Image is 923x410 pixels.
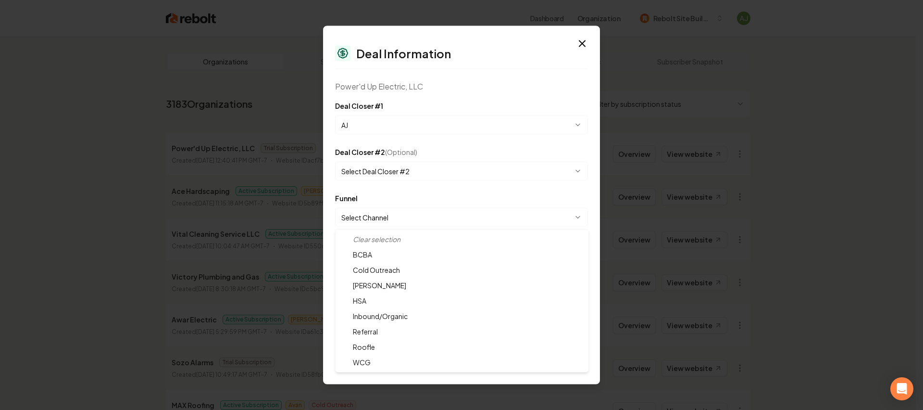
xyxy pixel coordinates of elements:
span: Roofle [353,343,375,351]
span: Cold Outreach [353,266,400,274]
span: Clear selection [353,235,400,243]
span: BCBA [353,250,372,259]
span: HSA [353,296,366,305]
span: WCG [353,358,371,367]
span: Referral [353,327,378,336]
span: Inbound/Organic [353,312,408,320]
span: [PERSON_NAME] [353,281,406,290]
